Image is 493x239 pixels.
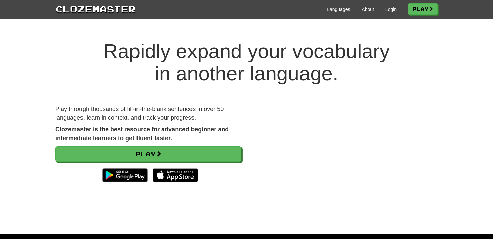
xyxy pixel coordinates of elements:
p: Play through thousands of fill-in-the-blank sentences in over 50 languages, learn in context, and... [55,105,241,122]
img: Get it on Google Play [99,165,151,185]
a: About [362,6,374,13]
a: Play [55,146,241,162]
a: Languages [327,6,350,13]
strong: Clozemaster is the best resource for advanced beginner and intermediate learners to get fluent fa... [55,126,229,142]
a: Login [385,6,397,13]
a: Play [408,3,438,15]
img: Download_on_the_App_Store_Badge_US-UK_135x40-25178aeef6eb6b83b96f5f2d004eda3bffbb37122de64afbaef7... [153,168,198,182]
a: Clozemaster [55,3,136,15]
